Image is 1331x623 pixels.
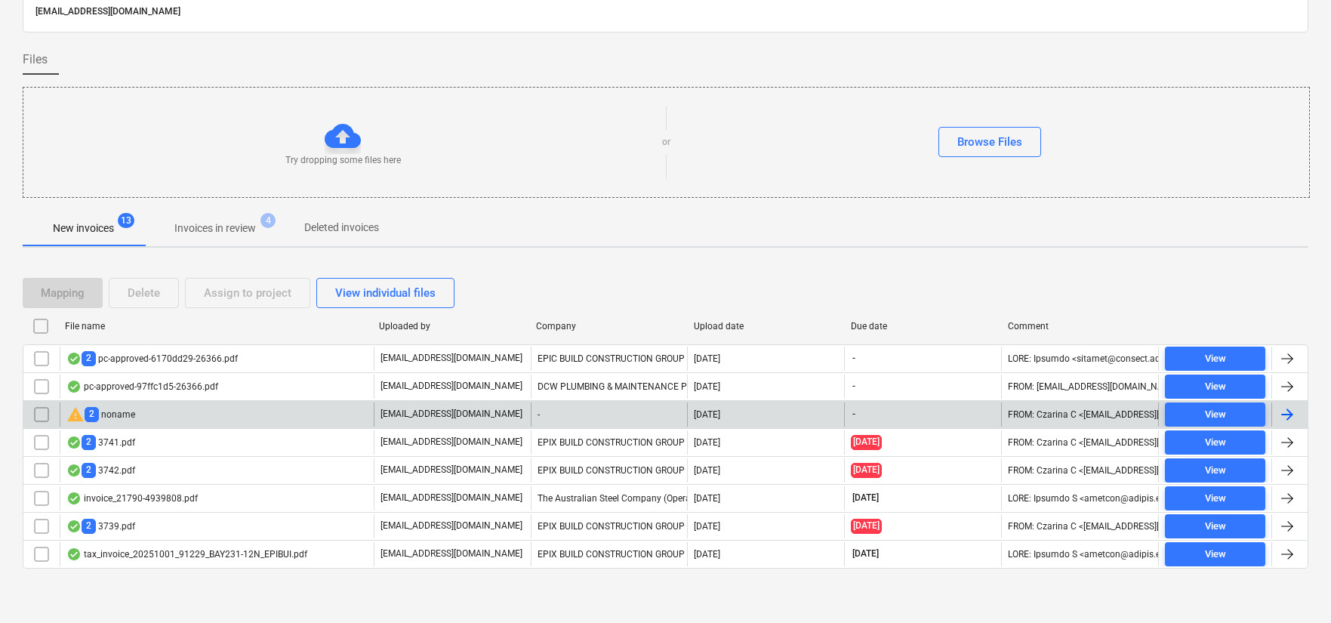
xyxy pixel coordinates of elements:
[66,520,82,532] div: OCR finished
[694,381,720,392] div: [DATE]
[66,492,82,504] div: OCR finished
[1165,486,1265,510] button: View
[66,406,85,424] span: warning
[82,435,96,449] span: 2
[531,375,688,399] div: DCW PLUMBING & MAINTENANCE PTY LTD
[1165,514,1265,538] button: View
[694,321,839,332] div: Upload date
[1205,462,1226,480] div: View
[66,381,82,393] div: OCR finished
[694,409,720,420] div: [DATE]
[316,278,454,308] button: View individual files
[851,380,857,393] span: -
[66,406,135,424] div: noname
[957,132,1022,152] div: Browse Files
[65,321,367,332] div: File name
[1008,321,1153,332] div: Comment
[285,154,401,167] p: Try dropping some files here
[66,435,135,449] div: 3741.pdf
[66,492,198,504] div: invoice_21790-4939808.pdf
[66,436,82,449] div: OCR finished
[531,486,688,510] div: The Australian Steel Company (Operations) Pty Ltd
[66,548,307,560] div: tax_invoice_20251001_91229_BAY231-12N_EPIBUI.pdf
[23,51,48,69] span: Files
[694,465,720,476] div: [DATE]
[118,213,134,228] span: 13
[531,458,688,483] div: EPIX BUILD CONSTRUCTION GROUP PTY LTD
[379,321,524,332] div: Uploaded by
[260,213,276,228] span: 4
[66,519,135,533] div: 3739.pdf
[66,351,238,365] div: pc-approved-6170dd29-26366.pdf
[531,347,688,371] div: EPIC BUILD CONSTRUCTION GROUP
[381,352,522,365] p: [EMAIL_ADDRESS][DOMAIN_NAME]
[1165,458,1265,483] button: View
[938,127,1041,157] button: Browse Files
[381,436,522,449] p: [EMAIL_ADDRESS][DOMAIN_NAME]
[1165,375,1265,399] button: View
[694,549,720,560] div: [DATE]
[85,407,99,421] span: 2
[851,492,880,504] span: [DATE]
[82,463,96,477] span: 2
[694,353,720,364] div: [DATE]
[1165,430,1265,455] button: View
[66,548,82,560] div: OCR finished
[82,351,96,365] span: 2
[851,463,882,477] span: [DATE]
[1205,350,1226,368] div: View
[1205,434,1226,452] div: View
[66,353,82,365] div: OCR finished
[1165,402,1265,427] button: View
[851,408,857,421] span: -
[531,402,688,427] div: -
[851,321,996,332] div: Due date
[53,221,114,236] p: New invoices
[1165,542,1265,566] button: View
[1205,406,1226,424] div: View
[851,547,880,560] span: [DATE]
[694,493,720,504] div: [DATE]
[304,220,379,236] p: Deleted invoices
[82,519,96,533] span: 2
[694,437,720,448] div: [DATE]
[381,380,522,393] p: [EMAIL_ADDRESS][DOMAIN_NAME]
[694,521,720,532] div: [DATE]
[851,519,882,533] span: [DATE]
[1205,490,1226,507] div: View
[851,352,857,365] span: -
[851,435,882,449] span: [DATE]
[531,542,688,566] div: EPIX BUILD CONSTRUCTION GROUP PTY LTD
[381,547,522,560] p: [EMAIL_ADDRESS][DOMAIN_NAME]
[381,464,522,477] p: [EMAIL_ADDRESS][DOMAIN_NAME]
[1205,378,1226,396] div: View
[1165,347,1265,371] button: View
[66,381,218,393] div: pc-approved-97ffc1d5-26366.pdf
[531,430,688,455] div: EPIX BUILD CONSTRUCTION GROUP PTY LTD
[1205,546,1226,563] div: View
[35,4,1296,20] p: [EMAIL_ADDRESS][DOMAIN_NAME]
[381,492,522,504] p: [EMAIL_ADDRESS][DOMAIN_NAME]
[335,283,436,303] div: View individual files
[536,321,681,332] div: Company
[1205,518,1226,535] div: View
[23,87,1310,198] div: Try dropping some files hereorBrowse Files
[381,408,522,421] p: [EMAIL_ADDRESS][DOMAIN_NAME]
[1256,551,1331,623] iframe: Chat Widget
[66,464,82,477] div: OCR finished
[174,221,256,236] p: Invoices in review
[381,520,522,532] p: [EMAIL_ADDRESS][DOMAIN_NAME]
[662,136,670,149] p: or
[66,463,135,477] div: 3742.pdf
[531,514,688,538] div: EPIX BUILD CONSTRUCTION GROUP PTY LTD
